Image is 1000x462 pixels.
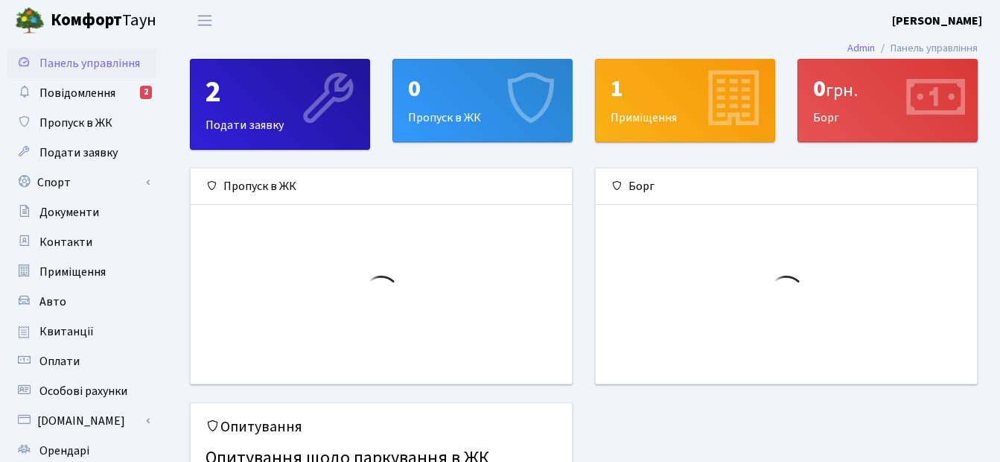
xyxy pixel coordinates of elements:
h5: Опитування [206,418,557,436]
a: Пропуск в ЖК [7,108,156,138]
div: 1 [611,75,759,103]
span: грн. [826,77,858,104]
a: Admin [847,40,875,56]
span: Оплати [39,353,80,370]
div: 2 [206,75,354,110]
span: Квитанції [39,323,94,340]
a: Оплати [7,346,156,376]
span: Подати заявку [39,145,118,161]
div: Приміщення [596,60,774,142]
a: [PERSON_NAME] [892,12,982,30]
a: Документи [7,197,156,227]
img: logo.png [15,6,45,36]
div: Пропуск в ЖК [191,168,572,205]
div: Подати заявку [191,60,369,149]
b: [PERSON_NAME] [892,13,982,29]
div: Пропуск в ЖК [393,60,572,142]
span: Орендарі [39,443,89,459]
a: Квитанції [7,317,156,346]
a: 1Приміщення [595,59,775,142]
a: Подати заявку [7,138,156,168]
div: Борг [798,60,977,142]
div: 0 [813,75,962,103]
a: Панель управління [7,48,156,78]
div: 0 [408,75,557,103]
span: Приміщення [39,264,106,280]
span: Повідомлення [39,85,115,101]
div: Борг [596,168,977,205]
a: 2Подати заявку [190,59,370,150]
span: Панель управління [39,55,140,72]
a: Повідомлення2 [7,78,156,108]
span: Контакти [39,234,92,250]
div: 2 [140,86,152,99]
span: Авто [39,294,66,310]
a: Особові рахунки [7,376,156,406]
span: Пропуск в ЖК [39,115,112,131]
a: 0Пропуск в ЖК [392,59,573,142]
nav: breadcrumb [825,33,1000,64]
a: Авто [7,287,156,317]
a: Спорт [7,168,156,197]
a: Контакти [7,227,156,257]
li: Панель управління [875,40,978,57]
span: Документи [39,204,99,221]
a: [DOMAIN_NAME] [7,406,156,436]
a: Приміщення [7,257,156,287]
span: Таун [51,8,156,34]
b: Комфорт [51,8,122,32]
button: Переключити навігацію [186,8,223,33]
span: Особові рахунки [39,383,127,399]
